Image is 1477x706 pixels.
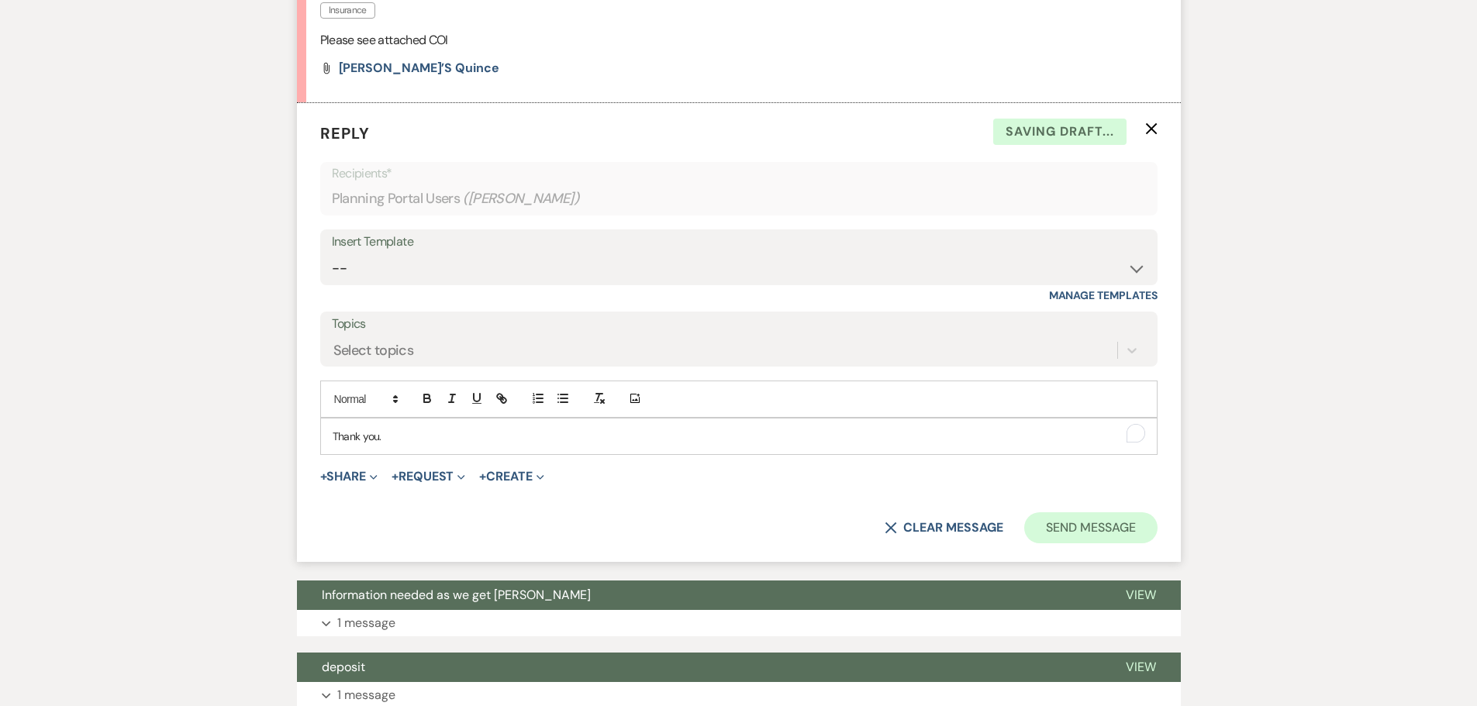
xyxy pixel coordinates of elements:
[297,610,1181,636] button: 1 message
[332,164,1146,184] p: Recipients*
[332,231,1146,253] div: Insert Template
[297,580,1101,610] button: Information needed as we get [PERSON_NAME]
[463,188,579,209] span: ( [PERSON_NAME] )
[1024,512,1157,543] button: Send Message
[332,184,1146,214] div: Planning Portal Users
[392,470,399,483] span: +
[479,470,486,483] span: +
[1101,653,1181,682] button: View
[322,659,365,675] span: deposit
[321,418,1157,454] div: To enrich screen reader interactions, please activate Accessibility in Grammarly extension settings
[993,119,1127,145] span: Saving draft...
[332,313,1146,336] label: Topics
[1126,587,1156,603] span: View
[1126,659,1156,675] span: View
[885,522,1002,534] button: Clear message
[339,62,499,74] a: [PERSON_NAME]’s Quince
[392,470,465,483] button: Request
[337,685,395,705] p: 1 message
[339,60,499,76] span: [PERSON_NAME]’s Quince
[297,653,1101,682] button: deposit
[320,470,378,483] button: Share
[320,30,1158,50] p: Please see attached COI
[320,2,375,19] span: Insurance
[1049,288,1158,302] a: Manage Templates
[337,613,395,633] p: 1 message
[320,123,370,143] span: Reply
[479,470,544,483] button: Create
[333,428,1145,445] p: Thank you.
[322,587,591,603] span: Information needed as we get [PERSON_NAME]
[320,470,327,483] span: +
[1101,580,1181,610] button: View
[333,339,414,360] div: Select topics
